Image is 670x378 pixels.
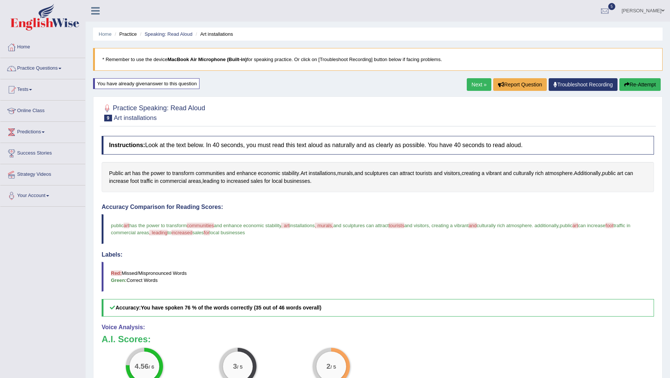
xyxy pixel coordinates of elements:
h4: Accuracy Comparison for Reading Scores: [102,204,654,210]
span: traffic in commercial areas [111,223,632,235]
h4: Labels: [102,251,654,258]
span: Click to see word definition [545,169,572,177]
a: Success Stories [0,143,85,162]
span: Click to see word definition [272,177,283,185]
button: Re-Attempt [619,78,661,91]
span: Click to see word definition [196,169,225,177]
b: MacBook Air Microphone (Built-in) [167,57,247,62]
span: 5 [608,3,616,10]
span: Click to see word definition [258,169,280,177]
button: Report Question [493,78,547,91]
b: Instructions: [109,142,145,148]
a: Home [99,31,112,37]
a: Predictions [0,122,85,140]
span: for [204,230,209,235]
small: / 5 [330,365,336,370]
span: and [469,223,477,228]
span: Click to see word definition [264,177,270,185]
blockquote: Missed/Mispronounced Words Correct Words [102,262,654,292]
small: / 5 [237,365,243,370]
span: Click to see word definition [236,169,256,177]
b: A.I. Scores: [102,334,151,344]
b: You have spoken 76 % of the words correctly (35 out of 46 words overall) [141,305,321,311]
a: Online Class [0,101,85,119]
div: . , , , . , , . [102,162,654,192]
a: Tests [0,79,85,98]
span: Click to see word definition [142,169,149,177]
span: Click to see word definition [309,169,336,177]
h4: Voice Analysis: [102,324,654,331]
a: Your Account [0,185,85,204]
span: Click to see word definition [226,169,235,177]
span: Click to see word definition [486,169,502,177]
span: , [429,223,430,228]
span: and sculptures can attract [333,223,389,228]
span: increased [172,230,192,235]
span: Click to see word definition [503,169,511,177]
b: Red: [111,270,122,276]
span: and visitors [404,223,429,228]
span: Click to see word definition [364,169,388,177]
span: Click to see word definition [400,169,414,177]
span: Click to see word definition [251,177,263,185]
span: Click to see word definition [125,169,131,177]
span: additionally [535,223,558,228]
span: and enhance economic stability [214,223,281,228]
span: 9 [104,115,112,121]
h5: Accuracy: [102,299,654,317]
span: Click to see word definition [154,177,159,185]
span: sales [192,230,204,235]
a: Speaking: Read Aloud [144,31,192,37]
h2: Practice Speaking: Read Aloud [102,103,205,121]
span: Click to see word definition [151,169,165,177]
big: 2 [326,362,331,371]
a: Strategy Videos [0,164,85,183]
div: You have already given answer to this question [93,78,200,89]
span: Click to see word definition [188,177,201,185]
span: Click to see word definition [617,169,623,177]
blockquote: * Remember to use the device for speaking practice. Or click on [Troubleshoot Recording] button b... [93,48,663,71]
span: Click to see word definition [202,177,219,185]
span: Click to see word definition [390,169,398,177]
span: Click to see word definition [132,169,141,177]
a: Troubleshoot Recording [549,78,618,91]
span: Click to see word definition [444,169,460,177]
span: Click to see word definition [535,169,544,177]
span: . [532,223,533,228]
li: Practice [113,31,137,38]
span: Click to see word definition [602,169,616,177]
span: has the power to transform [129,223,187,228]
span: . art [281,223,289,228]
span: communities [187,223,214,228]
span: to [167,230,172,235]
span: can increase [578,223,606,228]
span: Click to see word definition [166,169,171,177]
small: Art installations [114,114,157,121]
span: Click to see word definition [221,177,225,185]
span: Click to see word definition [130,177,139,185]
span: public [111,223,124,228]
span: Click to see word definition [282,169,299,177]
span: Click to see word definition [172,169,194,177]
a: Next » [467,78,491,91]
span: Click to see word definition [354,169,363,177]
span: Click to see word definition [574,169,601,177]
span: creating a vibrant [431,223,469,228]
span: Click to see word definition [482,169,485,177]
span: tourists [389,223,404,228]
span: foot [606,223,614,228]
li: Art installations [194,31,233,38]
span: Click to see word definition [513,169,534,177]
span: Click to see word definition [109,169,123,177]
span: art [572,223,578,228]
big: 3 [233,362,237,371]
b: Green: [111,277,127,283]
span: Click to see word definition [415,169,432,177]
a: Home [0,37,85,55]
a: Practice Questions [0,58,85,77]
span: installations [290,223,315,228]
span: Click to see word definition [284,177,310,185]
span: art [124,223,129,228]
span: , leading [149,230,167,235]
span: Click to see word definition [227,177,249,185]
